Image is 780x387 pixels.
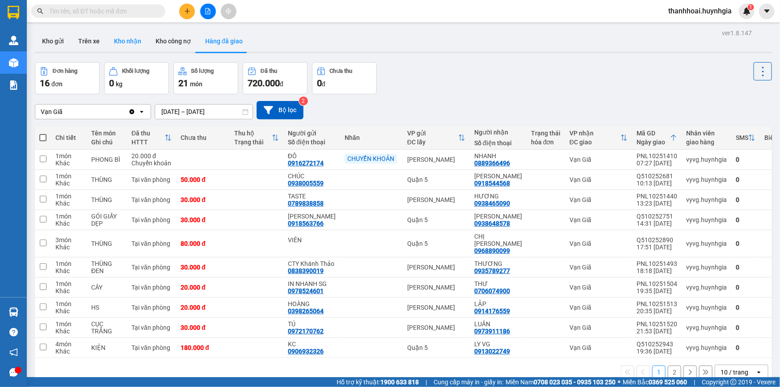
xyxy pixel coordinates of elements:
div: PHONG BÌ [91,156,122,163]
div: Vạn Giã [569,156,628,163]
button: 2 [668,366,681,379]
div: LUÂN [474,320,522,328]
div: Quận 5 [407,344,465,351]
div: Đã thu [261,68,277,74]
div: 0889366496 [474,160,510,167]
span: question-circle [9,328,18,337]
div: Nhãn [345,134,398,141]
div: 0398265064 [288,307,324,315]
button: 1 [652,366,666,379]
div: KIM [288,213,336,220]
strong: 0708 023 035 - 0935 103 250 [534,379,616,386]
div: 0913022749 [474,348,510,355]
div: Quận 5 [407,176,465,183]
sup: 2 [299,97,308,105]
div: 20:35 [DATE] [637,307,677,315]
div: 0918563766 [288,220,324,227]
button: Chưa thu0đ [312,62,377,94]
div: 0973911186 [474,328,510,335]
span: 1 [749,4,752,10]
div: Vạn Giã [569,176,628,183]
strong: 1900 633 818 [380,379,419,386]
div: LẬP [474,300,522,307]
div: 30.000 đ [181,264,225,271]
span: search [37,8,43,14]
div: 07:27 [DATE] [637,160,677,167]
span: Hỗ trợ kỹ thuật: [337,377,419,387]
div: PNL10251493 [637,260,677,267]
div: GÓI GIẤY DẸP [91,213,122,227]
div: Q510252943 [637,341,677,348]
div: 17:51 [DATE] [637,244,677,251]
div: ĐC giao [569,139,620,146]
span: Miền Nam [506,377,616,387]
div: 30.000 đ [181,324,225,331]
div: giao hàng [686,139,727,146]
div: Ghi chú [91,139,122,146]
div: 4 món [55,341,82,348]
div: CHỊ HUYỀN [474,233,522,247]
div: Tên món [91,130,122,137]
div: 0706074900 [474,287,510,294]
div: Q510252681 [637,172,677,180]
div: THÙNG [91,176,122,183]
button: aim [221,4,236,19]
div: LY VG [474,341,522,348]
div: Đã thu [131,130,164,137]
div: 13:23 [DATE] [637,200,677,207]
span: đ [322,80,325,88]
div: 0938648578 [474,220,510,227]
div: vyvg.huynhgia [686,240,727,247]
div: Chi tiết [55,134,82,141]
img: icon-new-feature [743,7,751,15]
div: 0 [736,344,755,351]
input: Tìm tên, số ĐT hoặc mã đơn [49,6,155,16]
div: HOÀNG [288,300,336,307]
div: 0918544568 [474,180,510,187]
div: 180.000 đ [181,344,225,351]
div: Tại văn phòng [131,344,172,351]
div: Trạng thái [531,130,561,137]
div: 19:35 [DATE] [637,287,677,294]
img: logo-vxr [8,6,19,19]
span: món [190,80,202,88]
div: vyvg.huynhgia [686,176,727,183]
div: vyvg.huynhgia [686,196,727,203]
div: vyvg.huynhgia [686,284,727,291]
div: 1 món [55,193,82,200]
div: [PERSON_NAME] [407,304,465,311]
div: HTTT [131,139,164,146]
button: Kho gửi [35,30,71,52]
div: 50.000 đ [181,176,225,183]
div: HƯƠNG [474,193,522,200]
div: PNL10251513 [637,300,677,307]
div: 0 [736,304,755,311]
div: 0972170762 [288,328,324,335]
div: CHÚC [288,172,336,180]
div: Vạn Giã [569,304,628,311]
div: Tại văn phòng [131,304,172,311]
div: 80.000 đ [181,240,225,247]
span: file-add [205,8,211,14]
div: vyvg.huynhgia [686,304,727,311]
div: 0 [736,156,755,163]
div: Người nhận [474,129,522,136]
div: 20.000 đ [131,152,172,160]
div: 0978524601 [288,287,324,294]
div: SMS [736,134,748,141]
div: Vạn Giã [569,284,628,291]
div: 10 / trang [721,368,748,377]
div: Q510252890 [637,236,677,244]
th: Toggle SortBy [632,126,682,150]
span: 0 [317,78,322,88]
div: 0 [736,264,755,271]
span: 16 [40,78,50,88]
div: Vạn Giã [569,324,628,331]
div: Mã GD [637,130,670,137]
div: TASTE [288,193,336,200]
div: KIỆN [91,344,122,351]
div: 0938465090 [474,200,510,207]
button: Bộ lọc [257,101,304,119]
div: Người gửi [288,130,336,137]
div: 19:36 [DATE] [637,348,677,355]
